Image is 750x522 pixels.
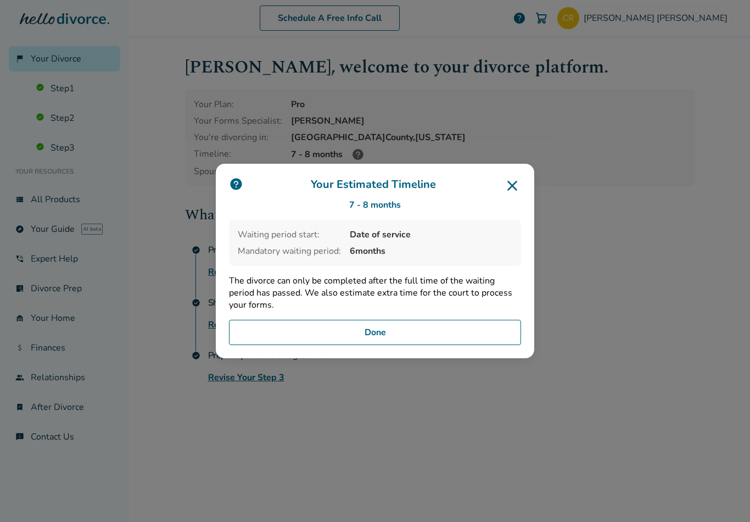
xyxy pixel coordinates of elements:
[238,229,341,241] span: Waiting period start:
[229,275,521,311] p: The divorce can only be completed after the full time of the waiting period has passed. We also e...
[229,177,521,195] h3: Your Estimated Timeline
[229,199,521,211] div: 7 - 8 months
[350,229,512,241] span: Date of service
[229,177,243,191] img: icon
[229,320,521,345] button: Done
[238,245,341,257] span: Mandatory waiting period:
[350,245,512,257] span: 6 months
[695,469,750,522] iframe: Chat Widget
